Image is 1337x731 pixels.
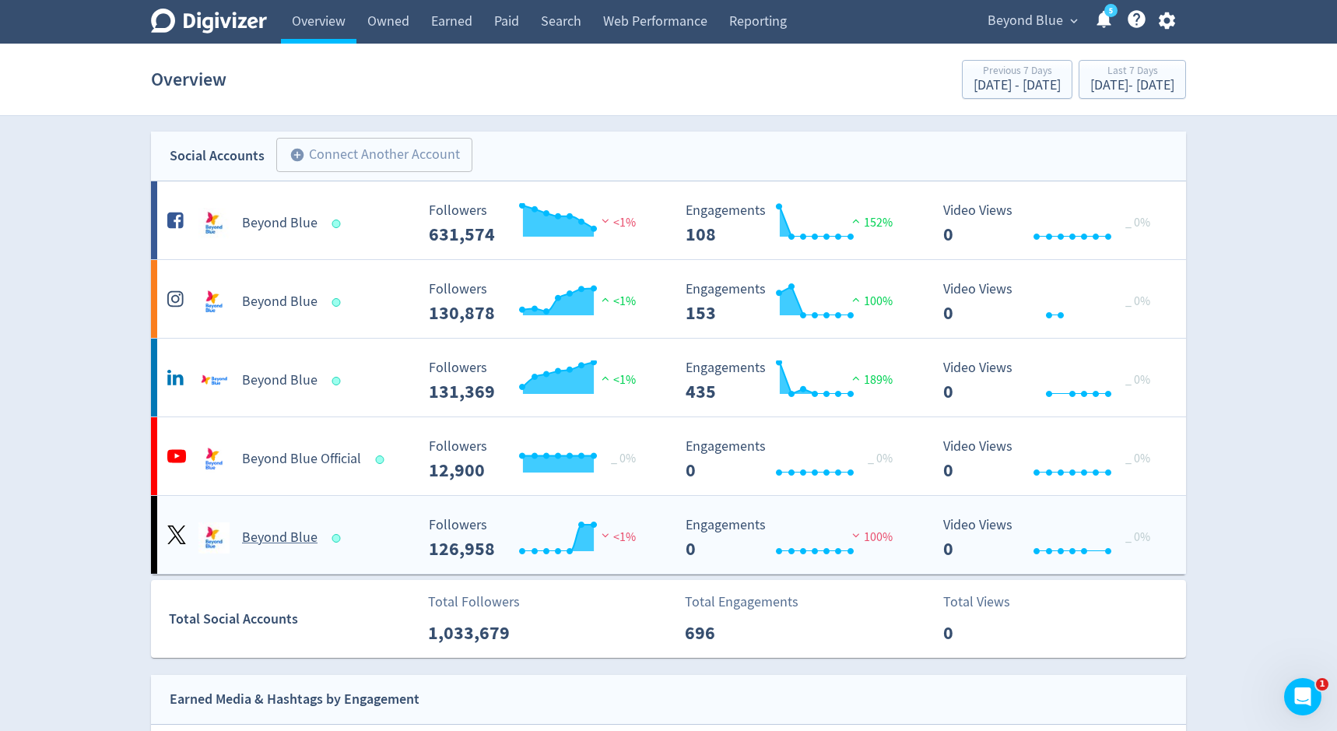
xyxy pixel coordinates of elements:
svg: Engagements 435 [678,360,911,402]
span: _ 0% [868,451,893,466]
span: _ 0% [1125,451,1150,466]
button: Connect Another Account [276,138,472,172]
svg: Video Views 0 [935,203,1169,244]
p: 1,033,679 [428,619,518,647]
span: Data last synced: 12 Aug 2025, 11:40pm (AEST) [332,534,346,543]
span: expand_more [1067,14,1081,28]
div: [DATE] - [DATE] [974,79,1061,93]
img: negative-performance.svg [598,215,613,227]
a: Beyond Blue undefinedBeyond Blue Followers --- Followers 126,958 <1% Engagements 0 Engagements 0 ... [151,496,1186,574]
span: <1% [598,293,636,309]
span: _ 0% [611,451,636,466]
svg: Engagements 108 [678,203,911,244]
img: positive-performance.svg [598,293,613,305]
span: Beyond Blue [988,9,1063,33]
text: 5 [1109,5,1113,16]
div: Total Social Accounts [169,608,417,631]
span: 189% [848,372,893,388]
img: Beyond Blue undefined [198,522,230,554]
p: Total Followers [428,592,520,613]
img: negative-performance.svg [848,529,864,541]
svg: Engagements 153 [678,282,911,323]
span: _ 0% [1125,215,1150,230]
button: Previous 7 Days[DATE] - [DATE] [962,60,1072,99]
h5: Beyond Blue Official [242,450,361,469]
a: Beyond Blue undefinedBeyond Blue Followers --- Followers 131,369 <1% Engagements 435 Engagements ... [151,339,1186,416]
span: 100% [848,293,893,309]
p: Total Engagements [685,592,798,613]
button: Beyond Blue [982,9,1082,33]
span: <1% [598,372,636,388]
h5: Beyond Blue [242,371,318,390]
h1: Overview [151,54,226,104]
span: 152% [848,215,893,230]
div: Last 7 Days [1090,65,1174,79]
span: _ 0% [1125,372,1150,388]
img: Beyond Blue Official undefined [198,444,230,475]
div: Previous 7 Days [974,65,1061,79]
svg: Followers --- [421,439,654,480]
img: positive-performance.svg [598,372,613,384]
svg: Engagements 0 [678,518,911,559]
img: negative-performance.svg [598,529,613,541]
h5: Beyond Blue [242,293,318,311]
svg: Video Views 0 [935,282,1169,323]
svg: Followers --- [421,518,654,559]
div: Social Accounts [170,145,265,167]
span: _ 0% [1125,293,1150,309]
img: Beyond Blue undefined [198,365,230,396]
a: 5 [1104,4,1118,17]
h5: Beyond Blue [242,529,318,547]
p: 696 [685,619,774,647]
p: Total Views [943,592,1033,613]
img: Beyond Blue undefined [198,286,230,318]
svg: Video Views 0 [935,360,1169,402]
span: Data last synced: 12 Aug 2025, 7:01am (AEST) [376,455,389,464]
svg: Video Views 0 [935,518,1169,559]
img: positive-performance.svg [848,293,864,305]
a: Connect Another Account [265,140,472,172]
p: 0 [943,619,1033,647]
span: _ 0% [1125,529,1150,545]
div: Earned Media & Hashtags by Engagement [170,688,419,711]
svg: Video Views 0 [935,439,1169,480]
img: positive-performance.svg [848,215,864,227]
a: Beyond Blue Official undefinedBeyond Blue Official Followers --- _ 0% Followers 12,900 Engagement... [151,417,1186,495]
span: 100% [848,529,893,545]
a: Beyond Blue undefinedBeyond Blue Followers --- Followers 130,878 <1% Engagements 153 Engagements ... [151,260,1186,338]
div: [DATE] - [DATE] [1090,79,1174,93]
svg: Engagements 0 [678,439,911,480]
button: Last 7 Days[DATE]- [DATE] [1079,60,1186,99]
svg: Followers --- [421,360,654,402]
img: positive-performance.svg [848,372,864,384]
span: <1% [598,529,636,545]
span: <1% [598,215,636,230]
a: Beyond Blue undefinedBeyond Blue Followers --- Followers 631,574 <1% Engagements 108 Engagements ... [151,181,1186,259]
span: Data last synced: 12 Aug 2025, 3:01pm (AEST) [332,377,346,385]
span: 1 [1316,678,1328,691]
img: Beyond Blue undefined [198,208,230,239]
svg: Followers --- [421,203,654,244]
iframe: Intercom live chat [1284,678,1321,715]
span: add_circle [290,147,305,163]
svg: Followers --- [421,282,654,323]
h5: Beyond Blue [242,214,318,233]
span: Data last synced: 12 Aug 2025, 3:01pm (AEST) [332,298,346,307]
span: Data last synced: 12 Aug 2025, 8:02pm (AEST) [332,220,346,228]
